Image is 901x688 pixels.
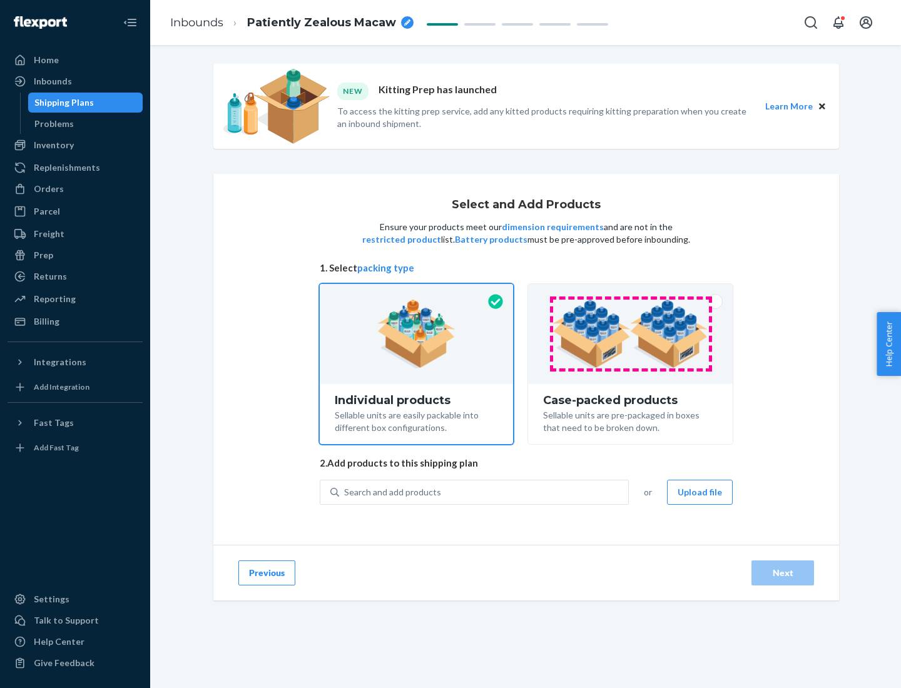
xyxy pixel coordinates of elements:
div: Fast Tags [34,417,74,429]
a: Billing [8,311,143,331]
button: Learn More [765,99,813,113]
div: Shipping Plans [34,96,94,109]
div: Home [34,54,59,66]
img: case-pack.59cecea509d18c883b923b81aeac6d0b.png [552,300,708,368]
a: Home [8,50,143,70]
button: Fast Tags [8,413,143,433]
div: Sellable units are easily packable into different box configurations. [335,407,498,434]
a: Inventory [8,135,143,155]
a: Reporting [8,289,143,309]
a: Prep [8,245,143,265]
div: Returns [34,270,67,283]
a: Settings [8,589,143,609]
button: Previous [238,560,295,585]
div: Individual products [335,394,498,407]
p: Kitting Prep has launched [379,83,497,99]
button: Close [815,99,829,113]
div: Inventory [34,139,74,151]
button: restricted product [362,233,441,246]
button: Help Center [877,312,901,376]
div: Help Center [34,635,84,648]
div: Billing [34,315,59,328]
a: Freight [8,224,143,244]
div: NEW [337,83,369,99]
a: Replenishments [8,158,143,178]
p: Ensure your products meet our and are not in the list. must be pre-approved before inbounding. [361,221,691,246]
div: Freight [34,228,64,240]
a: Help Center [8,632,143,652]
div: Give Feedback [34,657,94,669]
div: Add Fast Tag [34,442,79,453]
div: Next [762,567,803,579]
div: Case-packed products [543,394,718,407]
div: Integrations [34,356,86,368]
span: 1. Select [320,261,733,275]
img: individual-pack.facf35554cb0f1810c75b2bd6df2d64e.png [377,300,456,368]
div: Sellable units are pre-packaged in boxes that need to be broken down. [543,407,718,434]
a: Problems [28,114,143,134]
ol: breadcrumbs [160,4,424,41]
button: dimension requirements [502,221,604,233]
div: Reporting [34,293,76,305]
div: Inbounds [34,75,72,88]
button: Battery products [455,233,527,246]
div: Parcel [34,205,60,218]
span: Patiently Zealous Macaw [247,15,396,31]
button: Give Feedback [8,653,143,673]
a: Add Integration [8,377,143,397]
h1: Select and Add Products [452,199,601,211]
button: Integrations [8,352,143,372]
button: Close Navigation [118,10,143,35]
span: or [644,486,652,498]
div: Search and add products [344,486,441,498]
div: Add Integration [34,382,89,392]
button: Next [751,560,814,585]
button: Open Search Box [798,10,823,35]
div: Prep [34,249,53,261]
div: Talk to Support [34,614,99,627]
div: Replenishments [34,161,100,174]
button: Open notifications [826,10,851,35]
img: Flexport logo [14,16,67,29]
div: Settings [34,593,69,605]
a: Returns [8,266,143,286]
div: Orders [34,183,64,195]
a: Add Fast Tag [8,438,143,458]
a: Inbounds [170,16,223,29]
a: Parcel [8,201,143,221]
p: To access the kitting prep service, add any kitted products requiring kitting preparation when yo... [337,105,754,130]
div: Problems [34,118,74,130]
button: Open account menu [853,10,878,35]
a: Talk to Support [8,610,143,630]
button: Upload file [667,480,733,505]
span: 2. Add products to this shipping plan [320,457,733,470]
a: Shipping Plans [28,93,143,113]
a: Inbounds [8,71,143,91]
button: packing type [357,261,414,275]
a: Orders [8,179,143,199]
